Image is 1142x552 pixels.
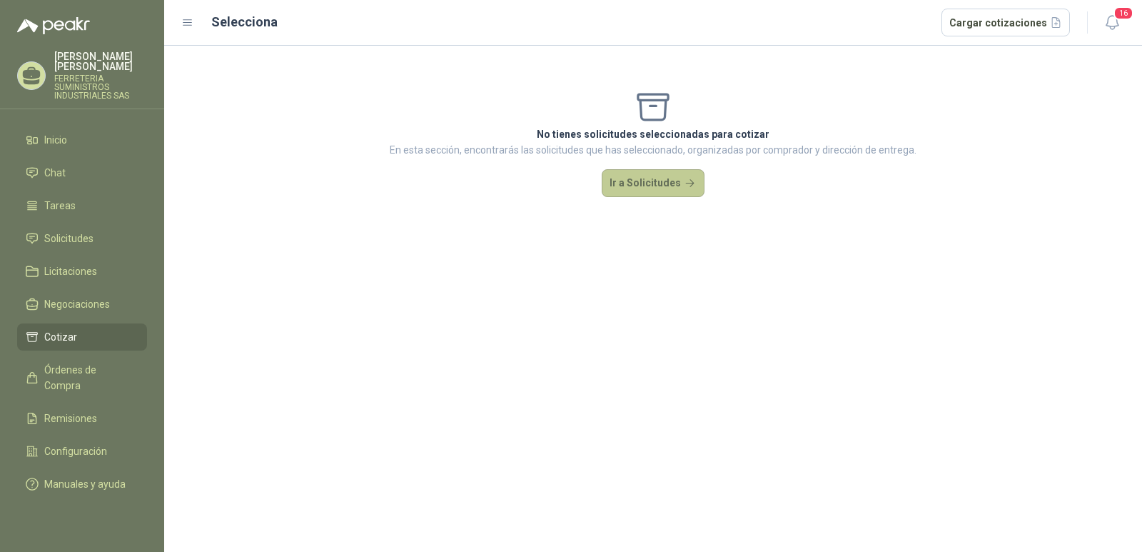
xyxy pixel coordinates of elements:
[44,476,126,492] span: Manuales y ayuda
[44,296,110,312] span: Negociaciones
[44,411,97,426] span: Remisiones
[44,329,77,345] span: Cotizar
[17,17,90,34] img: Logo peakr
[17,356,147,399] a: Órdenes de Compra
[17,225,147,252] a: Solicitudes
[54,51,147,71] p: [PERSON_NAME] [PERSON_NAME]
[17,323,147,351] a: Cotizar
[390,142,916,158] p: En esta sección, encontrarás las solicitudes que has seleccionado, organizadas por comprador y di...
[54,74,147,100] p: FERRETERIA SUMINISTROS INDUSTRIALES SAS
[44,264,97,279] span: Licitaciones
[17,192,147,219] a: Tareas
[44,198,76,214] span: Tareas
[44,132,67,148] span: Inicio
[390,126,916,142] p: No tienes solicitudes seleccionadas para cotizar
[941,9,1071,37] button: Cargar cotizaciones
[17,126,147,154] a: Inicio
[17,159,147,186] a: Chat
[1099,10,1125,36] button: 16
[17,471,147,498] a: Manuales y ayuda
[211,12,278,32] h2: Selecciona
[17,405,147,432] a: Remisiones
[17,258,147,285] a: Licitaciones
[44,362,133,393] span: Órdenes de Compra
[44,443,107,459] span: Configuración
[17,291,147,318] a: Negociaciones
[44,165,66,181] span: Chat
[602,169,704,198] button: Ir a Solicitudes
[17,438,147,465] a: Configuración
[1113,6,1133,20] span: 16
[44,231,94,246] span: Solicitudes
